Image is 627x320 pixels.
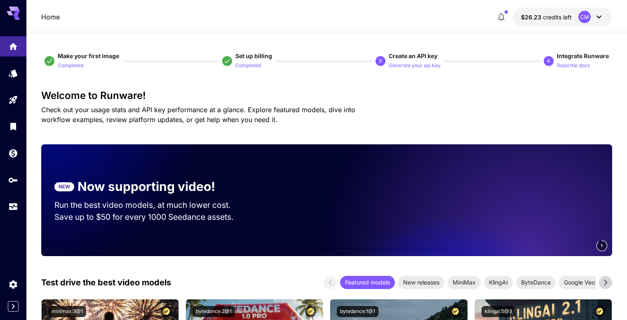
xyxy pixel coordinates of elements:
button: Read the docs [557,60,590,70]
div: $26.22823 [521,13,572,21]
button: Expand sidebar [8,301,19,312]
span: $26.23 [521,14,543,21]
div: Home [8,41,18,52]
div: Models [8,68,18,78]
span: credits left [543,14,572,21]
div: Settings [8,279,18,289]
button: minimax:3@1 [48,306,86,317]
a: Home [41,12,60,22]
p: Now supporting video! [77,177,215,196]
button: klingai:5@3 [481,306,515,317]
p: 4 [547,57,550,65]
span: 1 [601,242,603,249]
button: $26.22823CM [513,7,612,26]
div: MiniMax [448,276,481,289]
button: Certified Model – Vetted for best performance and includes a commercial license. [450,306,461,317]
div: Library [8,121,18,132]
span: Create an API key [389,52,437,59]
button: Certified Model – Vetted for best performance and includes a commercial license. [305,306,316,317]
p: Run the best video models, at much lower cost. [54,199,247,211]
p: Completed [235,62,261,70]
div: Wallet [8,148,18,158]
button: Completed [235,60,261,70]
div: API Keys [8,175,18,185]
span: MiniMax [448,278,481,287]
span: Integrate Runware [557,52,609,59]
div: Playground [8,95,18,105]
span: KlingAI [484,278,513,287]
div: Usage [8,202,18,212]
span: Check out your usage stats and API key performance at a glance. Explore featured models, dive int... [41,106,355,124]
p: NEW [59,183,70,191]
span: New releases [398,278,444,287]
div: New releases [398,276,444,289]
button: Completed [58,60,83,70]
span: Set up billing [235,52,272,59]
p: Test drive the best video models [41,276,171,289]
div: Google Veo [559,276,600,289]
h3: Welcome to Runware! [41,90,612,101]
div: KlingAI [484,276,513,289]
div: ByteDance [516,276,556,289]
button: Certified Model – Vetted for best performance and includes a commercial license. [594,306,605,317]
p: Generate your api key [389,62,441,70]
span: Featured models [340,278,395,287]
p: Save up to $50 for every 1000 Seedance assets. [54,211,247,223]
button: Generate your api key [389,60,441,70]
span: Make your first image [58,52,119,59]
span: ByteDance [516,278,556,287]
button: bytedance:2@1 [193,306,235,317]
div: Featured models [340,276,395,289]
button: bytedance:1@1 [337,306,378,317]
button: Certified Model – Vetted for best performance and includes a commercial license. [161,306,172,317]
p: Read the docs [557,62,590,70]
div: CM [578,11,591,23]
p: 3 [379,57,382,65]
nav: breadcrumb [41,12,60,22]
span: Google Veo [559,278,600,287]
p: Completed [58,62,83,70]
